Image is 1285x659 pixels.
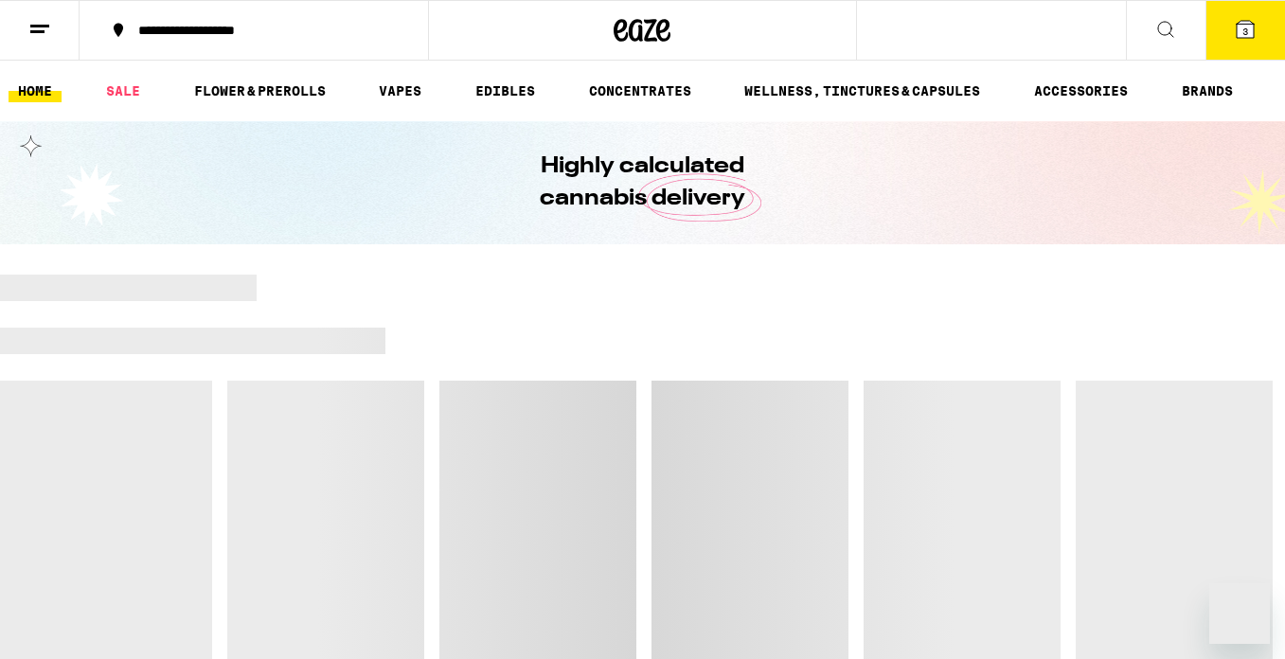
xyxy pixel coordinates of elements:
a: WELLNESS, TINCTURES & CAPSULES [735,80,990,102]
a: EDIBLES [466,80,544,102]
h1: Highly calculated cannabis delivery [487,151,799,215]
a: ACCESSORIES [1025,80,1137,102]
a: BRANDS [1172,80,1242,102]
a: CONCENTRATES [580,80,701,102]
iframe: Button to launch messaging window [1209,583,1270,644]
button: 3 [1205,1,1285,60]
a: FLOWER & PREROLLS [185,80,335,102]
a: HOME [9,80,62,102]
a: SALE [97,80,150,102]
a: VAPES [369,80,431,102]
span: 3 [1242,26,1248,37]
